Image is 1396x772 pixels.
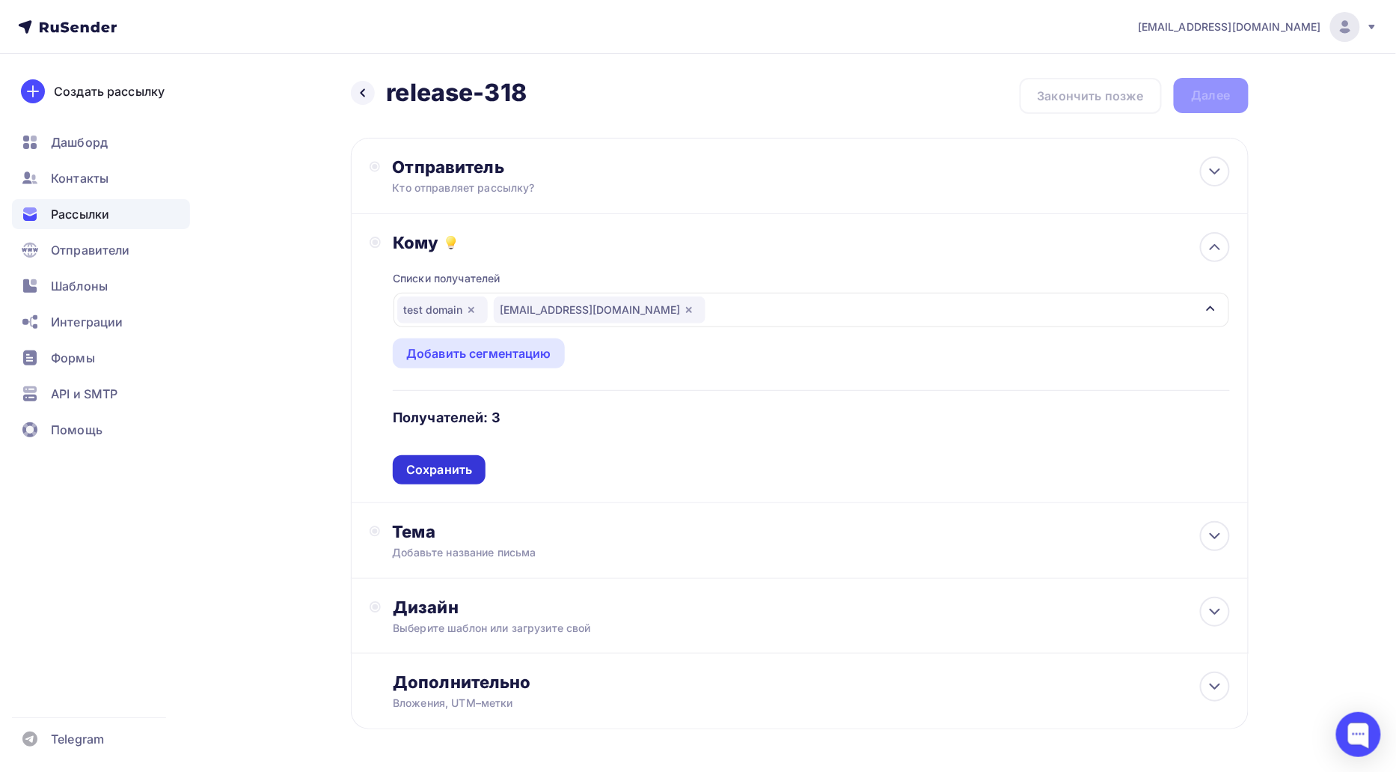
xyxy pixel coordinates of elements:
div: Тема [392,521,688,542]
div: Отправитель [392,156,716,177]
span: Telegram [51,730,104,748]
a: [EMAIL_ADDRESS][DOMAIN_NAME] [1138,12,1378,42]
span: Помощь [51,421,102,439]
a: Дашборд [12,127,190,157]
div: Кому [393,232,1229,253]
a: Отправители [12,235,190,265]
h4: Получателей: 3 [393,409,500,427]
a: Рассылки [12,199,190,229]
div: Добавить сегментацию [406,344,551,362]
a: Формы [12,343,190,373]
div: Дизайн [393,597,1229,618]
span: Шаблоны [51,277,108,295]
button: test domain[EMAIL_ADDRESS][DOMAIN_NAME] [393,292,1229,328]
span: [EMAIL_ADDRESS][DOMAIN_NAME] [1138,19,1321,34]
span: Интеграции [51,313,123,331]
a: Шаблоны [12,271,190,301]
span: API и SMTP [51,385,117,403]
div: Списки получателей [393,271,500,286]
div: Кто отправляет рассылку? [392,180,684,195]
div: Сохранить [406,461,472,478]
div: [EMAIL_ADDRESS][DOMAIN_NAME] [494,297,705,323]
a: Контакты [12,163,190,193]
div: Создать рассылку [54,82,165,100]
span: Рассылки [51,205,109,223]
div: Добавьте название письма [392,545,658,560]
div: Выберите шаблон или загрузите свой [393,621,1146,636]
span: Формы [51,349,95,367]
div: Вложения, UTM–метки [393,696,1146,711]
span: Контакты [51,169,108,187]
div: test domain [397,297,488,323]
span: Отправители [51,241,130,259]
span: Дашборд [51,133,108,151]
div: Дополнительно [393,672,1229,693]
h2: release-318 [387,78,527,108]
